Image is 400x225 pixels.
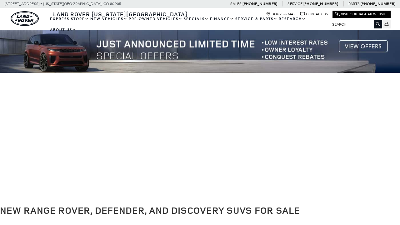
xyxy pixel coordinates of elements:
[242,1,277,6] a: [PHONE_NUMBER]
[348,2,360,6] span: Parts
[230,2,242,6] span: Sales
[53,10,187,18] span: Land Rover [US_STATE][GEOGRAPHIC_DATA]
[128,13,183,24] a: Pre-Owned Vehicles
[209,13,235,24] a: Finance
[335,12,388,17] a: Visit Our Jaguar Website
[287,2,302,6] span: Service
[49,13,90,24] a: EXPRESS STORE
[361,1,395,6] a: [PHONE_NUMBER]
[278,13,307,24] a: Research
[49,24,77,35] a: About Us
[11,11,39,26] img: Land Rover
[235,13,278,24] a: Service & Parts
[303,1,338,6] a: [PHONE_NUMBER]
[5,2,121,6] a: [STREET_ADDRESS] • [US_STATE][GEOGRAPHIC_DATA], CO 80905
[11,11,39,26] a: land-rover
[300,12,328,17] a: Contact Us
[266,12,296,17] a: Hours & Map
[49,13,327,35] nav: Main Navigation
[327,21,382,28] input: Search
[183,13,209,24] a: Specials
[49,10,191,18] a: Land Rover [US_STATE][GEOGRAPHIC_DATA]
[90,13,128,24] a: New Vehicles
